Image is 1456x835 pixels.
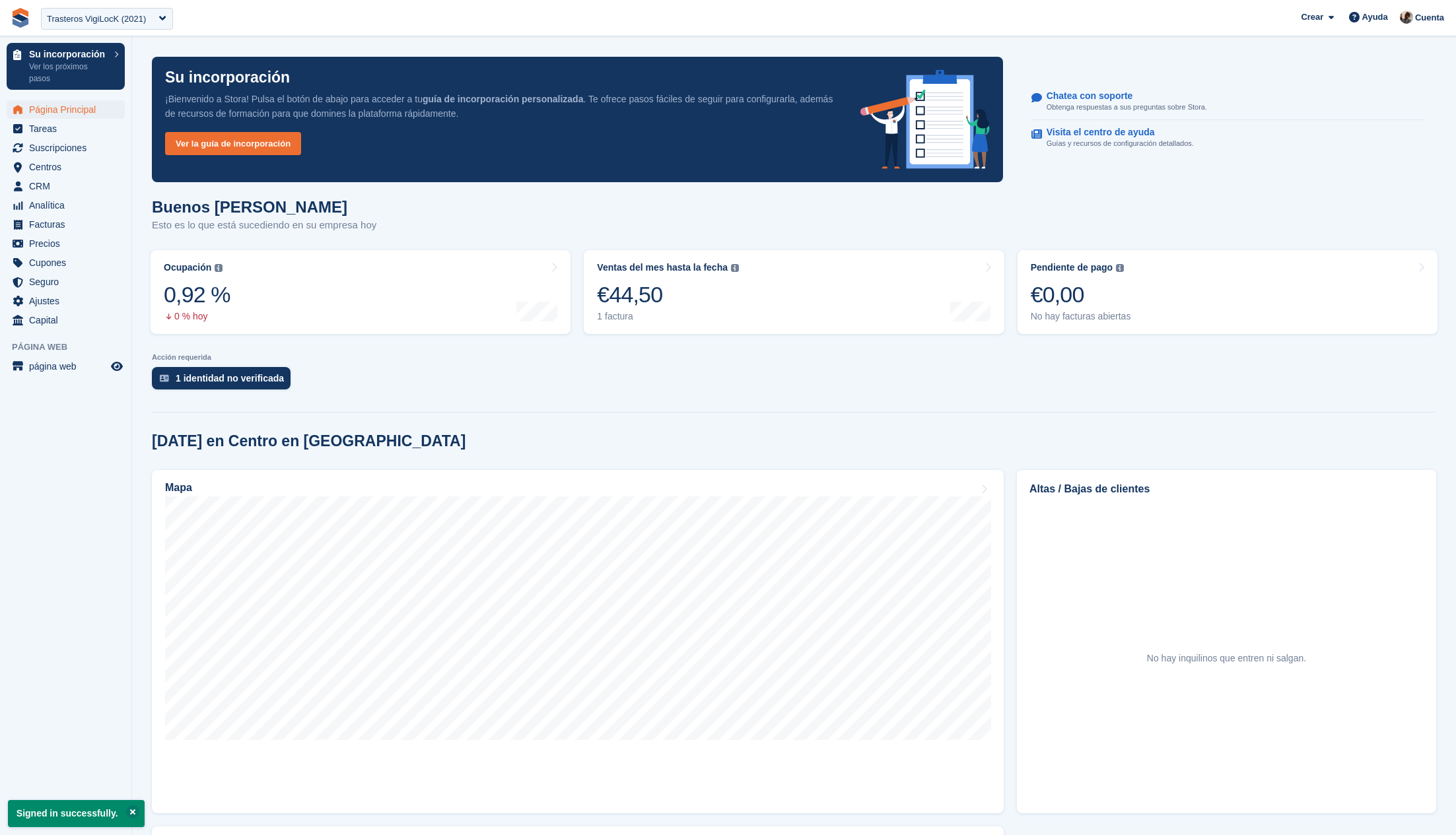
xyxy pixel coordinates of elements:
[152,353,1436,362] p: Acción requerida
[1031,311,1131,322] div: No hay facturas abiertas
[29,273,108,291] span: Seguro
[165,132,301,155] a: Ver la guía de incorporación
[12,341,131,354] span: Página web
[7,158,125,176] a: menu
[29,196,108,215] span: Analítica
[29,61,108,84] p: Ver los próximos pasos
[1116,264,1124,272] img: icon-info-grey-7440780725fd019a000dd9b08b2336e03edf1995a4989e88bcd33f0948082b44.svg
[7,357,125,376] a: menú
[29,158,108,176] span: Centros
[7,196,125,215] a: menu
[1018,250,1438,334] a: Pendiente de pago €0,00 No hay facturas abiertas
[29,177,108,195] span: CRM
[109,358,125,374] a: Vista previa de la tienda
[1031,262,1113,273] div: Pendiente de pago
[151,250,571,334] a: Ocupación 0,92 % 0 % hoy
[164,311,230,322] div: 0 % hoy
[731,264,739,272] img: icon-info-grey-7440780725fd019a000dd9b08b2336e03edf1995a4989e88bcd33f0948082b44.svg
[165,482,192,494] h2: Mapa
[160,374,169,382] img: verify_identity-adf6edd0f0f0b5bbfe63781bf79b02c33cf7c696d77639b501bdc392416b5a36.svg
[7,139,125,157] a: menu
[1047,127,1183,138] p: Visita el centro de ayuda
[29,50,108,59] p: Su incorporación
[164,281,230,308] div: 0,92 %
[1147,651,1306,665] div: No hay inquilinos que entren ni salgan.
[7,177,125,195] a: menu
[1031,281,1131,308] div: €0,00
[29,119,108,138] span: Tareas
[152,432,466,450] h2: [DATE] en Centro en [GEOGRAPHIC_DATA]
[176,373,284,384] div: 1 identidad no verificada
[1362,11,1388,24] span: Ayuda
[1047,138,1194,149] p: Guías y recursos de configuración detallados.
[152,470,1004,813] a: Mapa
[152,218,376,233] p: Esto es lo que está sucediendo en su empresa hoy
[1047,90,1196,102] p: Chatea con soporte
[7,234,125,253] a: menu
[597,281,739,308] div: €44,50
[7,119,125,138] a: menu
[1415,11,1444,24] span: Cuenta
[1031,84,1424,120] a: Chatea con soporte Obtenga respuestas a sus preguntas sobre Stora.
[597,262,728,273] div: Ventas del mes hasta la fecha
[11,8,30,28] img: stora-icon-8386f47178a22dfd0bd8f6a31ec36ba5ce8667c1dd55bd0f319d3a0aa187defe.svg
[1047,102,1207,113] p: Obtenga respuestas a sus preguntas sobre Stora.
[1301,11,1323,24] span: Crear
[152,367,297,396] a: 1 identidad no verificada
[152,198,376,216] h1: Buenos [PERSON_NAME]
[29,234,108,253] span: Precios
[7,100,125,119] a: menu
[860,70,990,169] img: onboarding-info-6c161a55d2c0e0a8cae90662b2fe09162a5109e8cc188191df67fb4f79e88e88.svg
[423,94,584,104] strong: guía de incorporación personalizada
[597,311,739,322] div: 1 factura
[7,43,125,90] a: Su incorporación Ver los próximos pasos
[165,70,290,85] p: Su incorporación
[7,273,125,291] a: menu
[584,250,1004,334] a: Ventas del mes hasta la fecha €44,50 1 factura
[1400,11,1413,24] img: Patrick Blanc
[29,357,108,376] span: página web
[164,262,211,273] div: Ocupación
[215,264,223,272] img: icon-info-grey-7440780725fd019a000dd9b08b2336e03edf1995a4989e88bcd33f0948082b44.svg
[29,311,108,329] span: Capital
[7,292,125,310] a: menu
[29,292,108,310] span: Ajustes
[29,100,108,119] span: Página Principal
[1031,120,1424,156] a: Visita el centro de ayuda Guías y recursos de configuración detallados.
[165,92,839,121] p: ¡Bienvenido a Stora! Pulsa el botón de abajo para acceder a tu . Te ofrece pasos fáciles de segui...
[29,253,108,272] span: Cupones
[1029,481,1424,497] h2: Altas / Bajas de clientes
[8,800,145,827] p: Signed in successfully.
[7,215,125,234] a: menu
[29,215,108,234] span: Facturas
[7,253,125,272] a: menu
[7,311,125,329] a: menu
[29,139,108,157] span: Suscripciones
[47,13,146,26] div: Trasteros VigiLocK (2021)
